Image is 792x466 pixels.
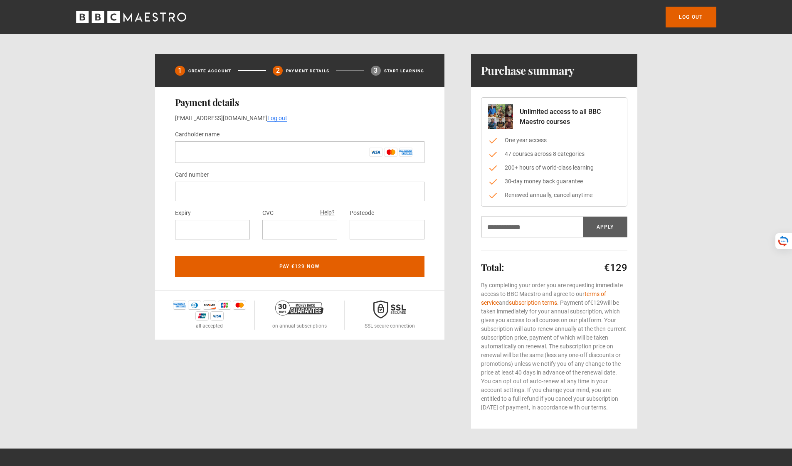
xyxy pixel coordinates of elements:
p: SSL secure connection [365,322,415,330]
img: unionpay [195,311,209,321]
iframe: Secure card number input frame [182,187,418,195]
label: Expiry [175,208,191,218]
p: Unlimited access to all BBC Maestro courses [520,107,620,127]
svg: BBC Maestro [76,11,186,23]
iframe: Secure CVC input frame [269,226,331,234]
h1: Purchase summary [481,64,575,77]
div: 2 [273,66,283,76]
li: Renewed annually, cancel anytime [488,191,620,200]
li: 30-day money back guarantee [488,177,620,186]
button: Pay €129 now [175,256,424,277]
p: Create Account [188,68,232,74]
li: 47 courses across 8 categories [488,150,620,158]
img: mastercard [233,301,246,310]
img: discover [203,301,216,310]
img: 30-day-money-back-guarantee-c866a5dd536ff72a469b.png [275,301,323,316]
label: Card number [175,170,209,180]
a: subscription terms [509,299,557,306]
span: €129 [590,299,603,306]
iframe: Secure expiration date input frame [182,226,243,234]
p: all accepted [196,322,223,330]
label: CVC [262,208,274,218]
img: visa [210,311,224,321]
p: €129 [604,261,627,274]
img: diners [188,301,201,310]
button: Apply [583,217,627,237]
div: 3 [371,66,381,76]
h2: Total: [481,262,504,272]
li: One year access [488,136,620,145]
a: Log out [267,115,287,122]
li: 200+ hours of world-class learning [488,163,620,172]
h2: Payment details [175,97,424,107]
p: Payment details [286,68,329,74]
label: Postcode [350,208,374,218]
img: amex [173,301,186,310]
img: jcb [218,301,231,310]
iframe: Secure postal code input frame [356,226,418,234]
label: Cardholder name [175,130,220,140]
p: on annual subscriptions [272,322,327,330]
button: Help? [318,207,337,218]
a: Log out [666,7,716,27]
div: 1 [175,66,185,76]
p: Start learning [384,68,424,74]
p: By completing your order you are requesting immediate access to BBC Maestro and agree to our and ... [481,281,627,412]
p: [EMAIL_ADDRESS][DOMAIN_NAME] [175,114,424,123]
